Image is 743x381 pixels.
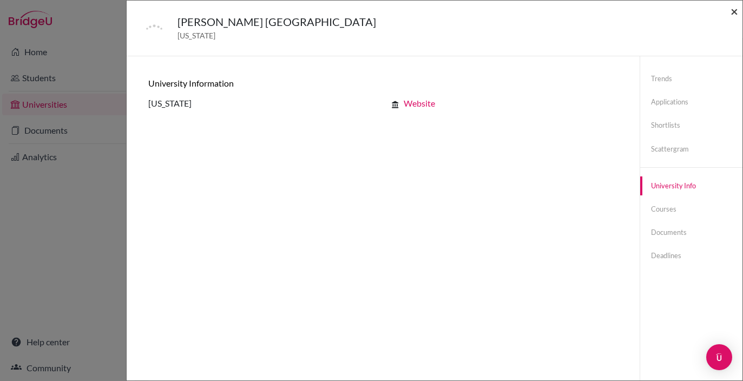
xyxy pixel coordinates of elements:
[640,116,742,135] a: Shortlists
[177,30,376,41] span: [US_STATE]
[148,97,375,110] p: [US_STATE]
[731,3,738,19] span: ×
[177,14,376,30] h5: [PERSON_NAME] [GEOGRAPHIC_DATA]
[640,69,742,88] a: Trends
[148,78,618,88] h6: University information
[640,200,742,219] a: Courses
[640,140,742,159] a: Scattergram
[404,98,435,108] a: Website
[640,246,742,265] a: Deadlines
[640,223,742,242] a: Documents
[706,344,732,370] div: Open Intercom Messenger
[731,5,738,18] button: Close
[640,176,742,195] a: University info
[640,93,742,111] a: Applications
[140,14,169,43] img: default-university-logo-42dd438d0b49c2174d4c41c49dcd67eec2da6d16b3a2f6d5de70cc347232e317.png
